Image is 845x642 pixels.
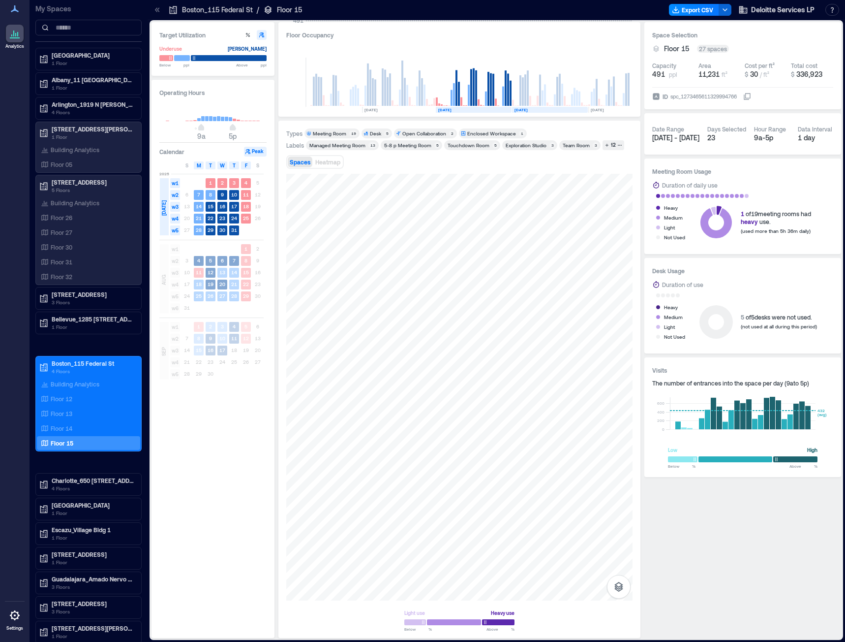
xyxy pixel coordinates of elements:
[741,210,744,217] span: 1
[707,133,746,143] div: 23
[196,227,202,233] text: 28
[652,379,833,387] div: The number of entrances into the space per day ( 9a to 5p )
[664,312,683,322] div: Medium
[160,200,168,216] span: [DATE]
[208,281,213,287] text: 19
[52,367,134,375] p: 4 Floors
[51,243,72,251] p: Floor 30
[244,246,247,252] text: 1
[196,269,202,275] text: 11
[219,335,225,341] text: 10
[208,347,213,353] text: 16
[664,332,685,342] div: Not Used
[196,215,202,221] text: 21
[52,359,134,367] p: Boston_115 Federal St
[209,257,212,263] text: 5
[52,59,134,67] p: 1 Floor
[286,30,633,40] div: Floor Occupancy
[3,604,27,634] a: Settings
[52,600,134,608] p: [STREET_ADDRESS]
[51,146,99,154] p: Building Analytics
[277,5,302,15] p: Floor 15
[170,346,180,355] span: w3
[519,130,525,136] div: 1
[669,4,719,16] button: Export CSV
[652,125,684,133] div: Date Range
[313,130,346,137] div: Meeting Room
[662,427,664,432] tspan: 0
[698,62,711,69] div: Area
[209,323,212,329] text: 2
[182,5,253,15] p: Boston_115 Federal St
[652,62,676,69] div: Capacity
[52,298,134,306] p: 3 Floors
[52,315,134,323] p: Bellevue_1285 [STREET_ADDRESS]
[652,133,699,142] span: [DATE] - [DATE]
[5,43,24,49] p: Analytics
[170,334,180,344] span: w2
[664,223,675,232] div: Light
[170,244,180,254] span: w1
[791,62,817,69] div: Total cost
[170,190,180,200] span: w2
[669,92,738,101] div: spc_1273465611329994766
[52,632,134,640] p: 1 Floor
[236,62,267,68] span: Above ppl
[221,192,224,197] text: 9
[549,142,555,148] div: 3
[170,369,180,379] span: w5
[196,293,202,299] text: 25
[52,509,134,517] p: 1 Floor
[751,5,815,15] span: Deloitte Services LP
[221,323,224,329] text: 3
[170,357,180,367] span: w4
[159,62,189,68] span: Below ppl
[244,147,267,157] button: Peak
[657,410,664,415] tspan: 400
[807,445,817,455] div: High
[159,44,182,54] div: Underuse
[243,335,249,341] text: 12
[221,180,224,186] text: 2
[243,192,249,197] text: 11
[652,69,665,79] span: 491
[52,558,134,566] p: 1 Floor
[384,130,390,136] div: 5
[6,625,23,631] p: Settings
[159,171,169,177] span: 2025
[798,125,832,133] div: Data Interval
[52,583,134,591] p: 3 Floors
[514,107,528,112] text: [DATE]
[697,45,729,53] div: 27 spaces
[170,303,180,313] span: w6
[668,463,695,469] span: Below %
[51,439,73,447] p: Floor 15
[603,140,624,150] button: 12
[448,142,489,149] div: Touchdown Room
[52,526,134,534] p: Escazu_Village Bldg 1
[52,575,134,583] p: Guadalajara_Amado Nervo #2200
[368,142,377,148] div: 13
[652,266,833,276] h3: Desk Usage
[662,180,718,190] div: Duration of daily use
[402,130,446,137] div: Open Collaboration
[52,84,134,92] p: 1 Floor
[722,71,727,78] span: ft²
[652,166,833,176] h3: Meeting Room Usage
[404,608,425,618] div: Light use
[664,322,675,332] div: Light
[652,30,833,40] h3: Space Selection
[197,132,206,140] span: 9a
[52,108,134,116] p: 4 Floors
[52,534,134,542] p: 1 Floor
[286,129,302,137] div: Types
[404,626,432,632] span: Below %
[208,227,213,233] text: 29
[208,215,213,221] text: 22
[664,213,683,223] div: Medium
[159,88,267,97] h3: Operating Hours
[664,302,678,312] div: Heavy
[743,93,751,100] button: IDspc_1273465611329994766
[51,380,99,388] p: Building Analytics
[209,335,212,341] text: 9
